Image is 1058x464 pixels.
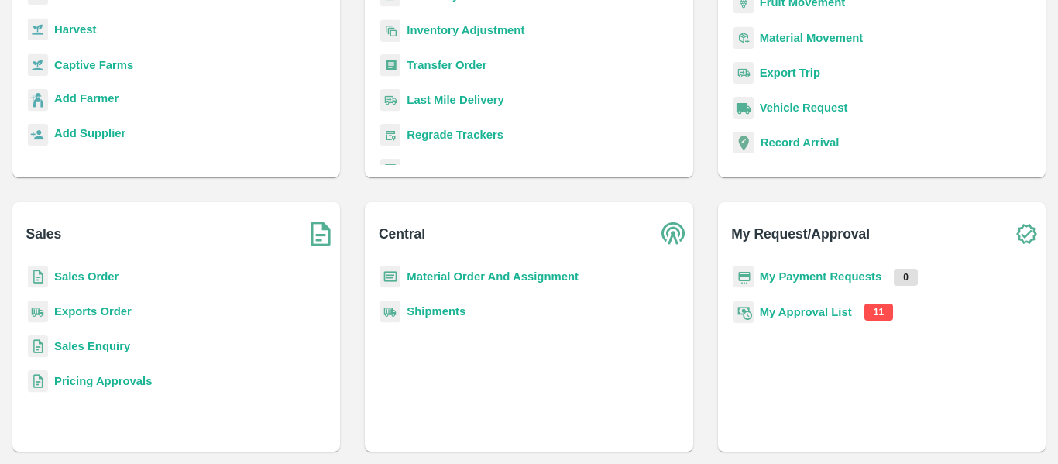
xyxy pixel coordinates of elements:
[654,215,693,253] img: central
[380,124,400,146] img: whTracker
[761,136,840,149] a: Record Arrival
[733,266,754,288] img: payment
[407,59,486,71] a: Transfer Order
[28,53,48,77] img: harvest
[54,23,96,36] a: Harvest
[54,305,132,318] a: Exports Order
[380,19,400,42] img: inventory
[28,124,48,146] img: supplier
[760,101,848,114] a: Vehicle Request
[760,306,852,318] a: My Approval List
[407,270,579,283] a: Material Order And Assignment
[28,18,48,41] img: harvest
[733,97,754,119] img: vehicle
[54,59,133,71] a: Captive Farms
[380,301,400,323] img: shipments
[731,223,870,245] b: My Request/Approval
[54,125,125,146] a: Add Supplier
[54,92,119,105] b: Add Farmer
[380,54,400,77] img: whTransfer
[760,67,820,79] a: Export Trip
[26,223,62,245] b: Sales
[380,266,400,288] img: centralMaterial
[28,266,48,288] img: sales
[28,301,48,323] img: shipments
[380,89,400,112] img: delivery
[760,270,882,283] a: My Payment Requests
[407,24,524,36] a: Inventory Adjustment
[733,26,754,50] img: material
[733,62,754,84] img: delivery
[379,223,425,245] b: Central
[733,301,754,324] img: approval
[760,32,864,44] a: Material Movement
[28,335,48,358] img: sales
[54,127,125,139] b: Add Supplier
[864,304,893,321] p: 11
[733,132,754,153] img: recordArrival
[54,375,152,387] a: Pricing Approvals
[407,163,449,176] a: Binning
[380,159,400,180] img: bin
[54,270,119,283] a: Sales Order
[407,305,465,318] a: Shipments
[54,90,119,111] a: Add Farmer
[54,340,130,352] a: Sales Enquiry
[1007,215,1046,253] img: check
[407,94,503,106] a: Last Mile Delivery
[894,269,918,286] p: 0
[301,215,340,253] img: soSales
[28,370,48,393] img: sales
[28,89,48,112] img: farmer
[407,129,503,141] a: Regrade Trackers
